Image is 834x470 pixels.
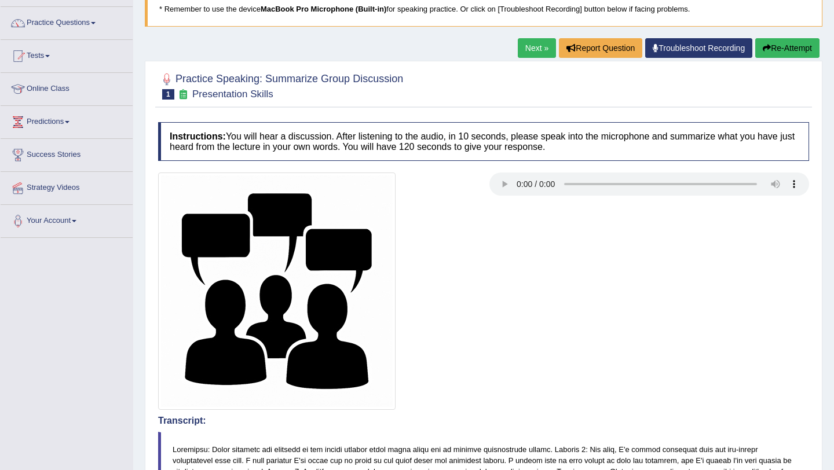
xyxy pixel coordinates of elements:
small: Presentation Skills [192,89,273,100]
a: Practice Questions [1,7,133,36]
a: Predictions [1,106,133,135]
a: Success Stories [1,139,133,168]
a: Tests [1,40,133,69]
button: Re-Attempt [755,38,820,58]
a: Online Class [1,73,133,102]
span: 1 [162,89,174,100]
b: MacBook Pro Microphone (Built-in) [261,5,386,13]
a: Troubleshoot Recording [645,38,752,58]
h4: You will hear a discussion. After listening to the audio, in 10 seconds, please speak into the mi... [158,122,809,161]
b: Instructions: [170,131,226,141]
h4: Transcript: [158,416,809,426]
small: Exam occurring question [177,89,189,100]
a: Strategy Videos [1,172,133,201]
h2: Practice Speaking: Summarize Group Discussion [158,71,403,100]
a: Your Account [1,205,133,234]
button: Report Question [559,38,642,58]
a: Next » [518,38,556,58]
